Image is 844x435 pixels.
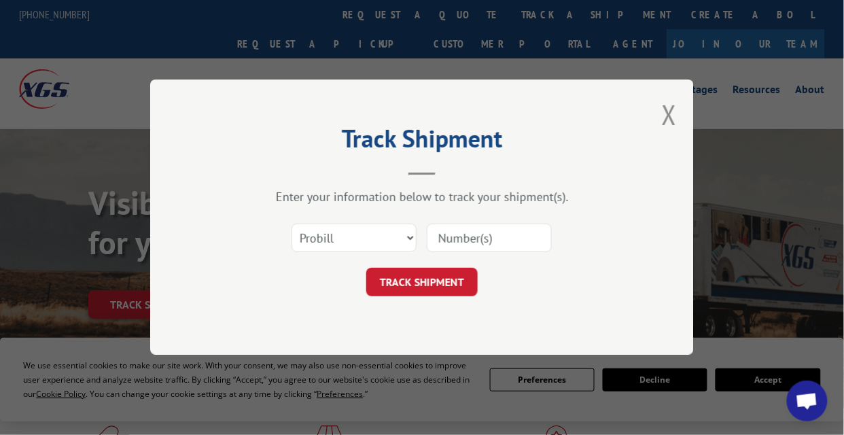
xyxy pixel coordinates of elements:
[662,97,677,133] button: Close modal
[366,268,478,297] button: TRACK SHIPMENT
[218,129,626,155] h2: Track Shipment
[218,190,626,205] div: Enter your information below to track your shipment(s).
[427,224,552,253] input: Number(s)
[787,381,828,421] a: Open chat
